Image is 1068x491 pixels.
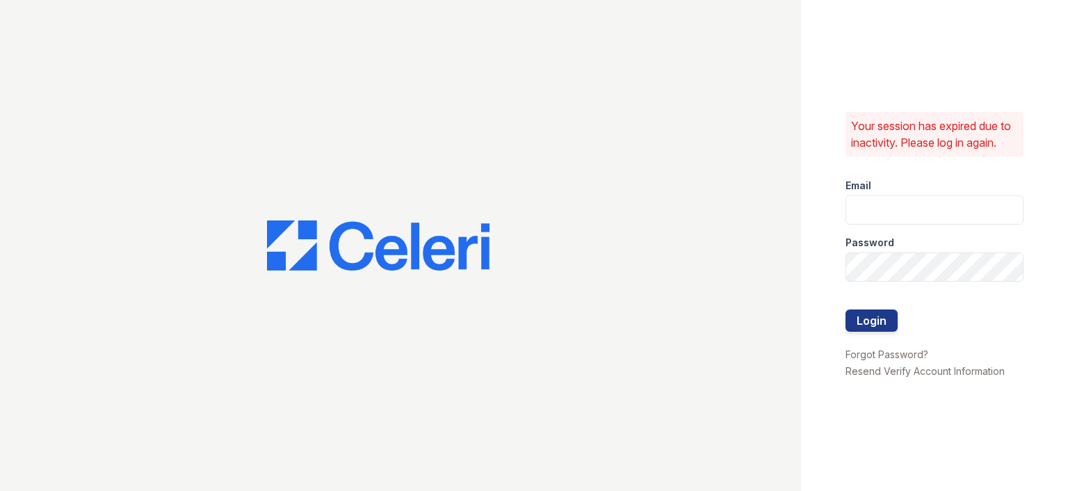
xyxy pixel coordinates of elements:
[845,179,871,193] label: Email
[845,365,1005,377] a: Resend Verify Account Information
[845,236,894,250] label: Password
[845,348,928,360] a: Forgot Password?
[267,220,489,271] img: CE_Logo_Blue-a8612792a0a2168367f1c8372b55b34899dd931a85d93a1a3d3e32e68fde9ad4.png
[851,118,1018,151] p: Your session has expired due to inactivity. Please log in again.
[845,309,898,332] button: Login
